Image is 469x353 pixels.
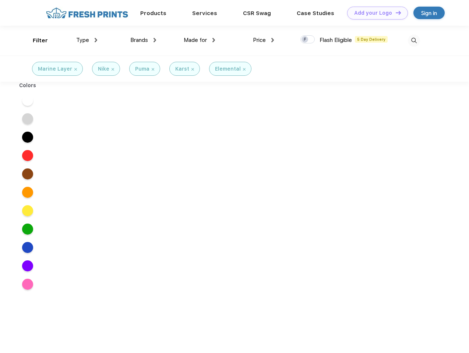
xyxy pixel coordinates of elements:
[98,65,109,73] div: Nike
[135,65,149,73] div: Puma
[243,68,246,71] img: filter_cancel.svg
[33,36,48,45] div: Filter
[44,7,130,19] img: fo%20logo%202.webp
[152,68,154,71] img: filter_cancel.svg
[130,37,148,43] span: Brands
[253,37,266,43] span: Price
[38,65,72,73] div: Marine Layer
[154,38,156,42] img: dropdown.png
[192,10,217,17] a: Services
[140,10,166,17] a: Products
[421,9,437,17] div: Sign in
[95,38,97,42] img: dropdown.png
[271,38,274,42] img: dropdown.png
[396,11,401,15] img: DT
[408,35,420,47] img: desktop_search.svg
[243,10,271,17] a: CSR Swag
[76,37,89,43] span: Type
[212,38,215,42] img: dropdown.png
[14,82,42,89] div: Colors
[175,65,189,73] div: Karst
[320,37,352,43] span: Flash Eligible
[112,68,114,71] img: filter_cancel.svg
[215,65,241,73] div: Elemental
[191,68,194,71] img: filter_cancel.svg
[413,7,445,19] a: Sign in
[355,36,388,43] span: 5 Day Delivery
[74,68,77,71] img: filter_cancel.svg
[184,37,207,43] span: Made for
[354,10,392,16] div: Add your Logo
